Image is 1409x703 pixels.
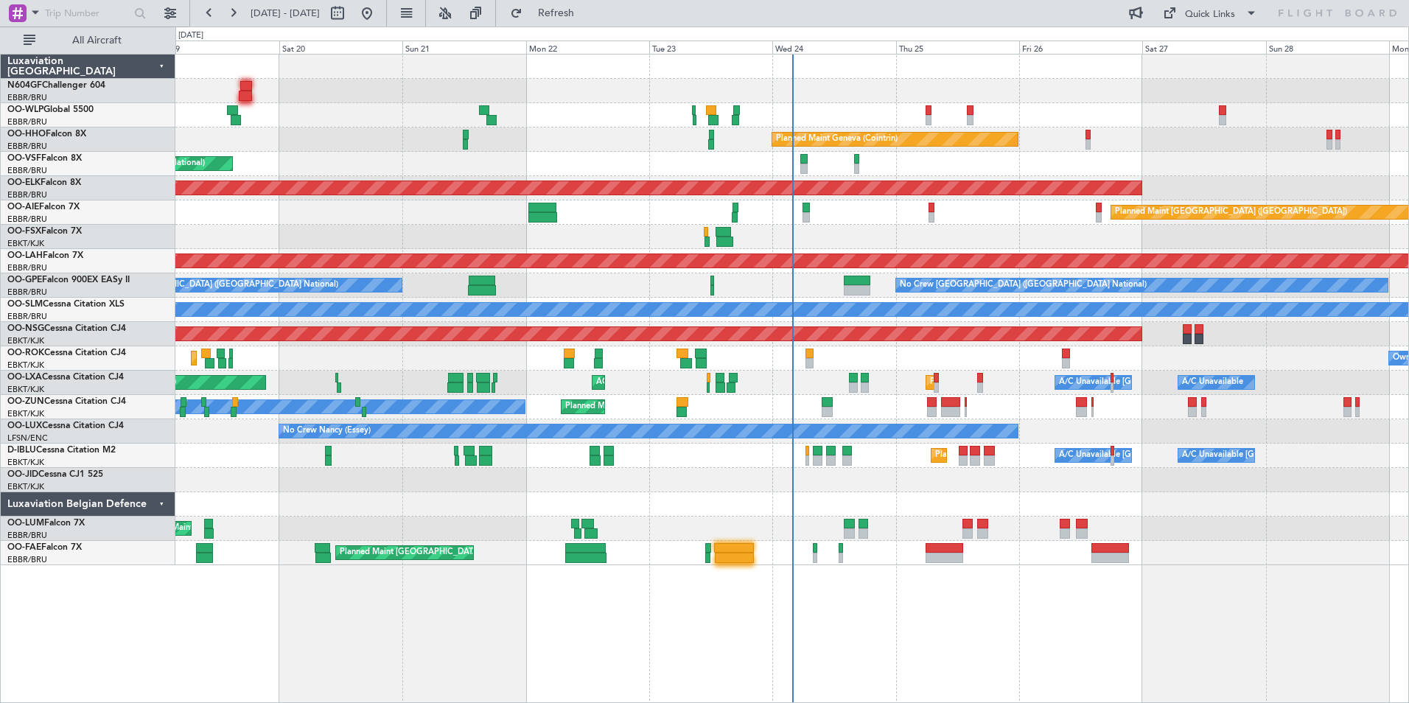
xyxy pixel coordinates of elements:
[7,189,47,200] a: EBBR/BRU
[340,542,606,564] div: Planned Maint [GEOGRAPHIC_DATA] ([GEOGRAPHIC_DATA] National)
[7,311,47,322] a: EBBR/BRU
[7,105,43,114] span: OO-WLP
[7,470,38,479] span: OO-JID
[402,41,525,54] div: Sun 21
[91,274,338,296] div: No Crew [GEOGRAPHIC_DATA] ([GEOGRAPHIC_DATA] National)
[195,347,367,369] div: Planned Maint Kortrijk-[GEOGRAPHIC_DATA]
[7,238,44,249] a: EBKT/KJK
[7,457,44,468] a: EBKT/KJK
[45,2,130,24] input: Trip Number
[7,422,42,430] span: OO-LUX
[526,41,649,54] div: Mon 22
[7,384,44,395] a: EBKT/KJK
[7,287,47,298] a: EBBR/BRU
[1266,41,1389,54] div: Sun 28
[7,433,48,444] a: LFSN/ENC
[7,519,85,528] a: OO-LUMFalcon 7X
[1019,41,1142,54] div: Fri 26
[7,324,44,333] span: OO-NSG
[7,262,47,273] a: EBBR/BRU
[1182,371,1243,394] div: A/C Unavailable
[16,29,160,52] button: All Aircraft
[7,324,126,333] a: OO-NSGCessna Citation CJ4
[649,41,772,54] div: Tue 23
[7,300,43,309] span: OO-SLM
[7,116,47,127] a: EBBR/BRU
[7,130,46,139] span: OO-HHO
[1155,1,1265,25] button: Quick Links
[596,371,757,394] div: AOG Maint Kortrijk-[GEOGRAPHIC_DATA]
[1142,41,1265,54] div: Sat 27
[7,130,86,139] a: OO-HHOFalcon 8X
[7,214,47,225] a: EBBR/BRU
[7,154,82,163] a: OO-VSFFalcon 8X
[1059,444,1333,466] div: A/C Unavailable [GEOGRAPHIC_DATA] ([GEOGRAPHIC_DATA] National)
[7,360,44,371] a: EBKT/KJK
[7,397,126,406] a: OO-ZUNCessna Citation CJ4
[7,300,125,309] a: OO-SLMCessna Citation XLS
[283,420,371,442] div: No Crew Nancy (Essey)
[7,422,124,430] a: OO-LUXCessna Citation CJ4
[7,519,44,528] span: OO-LUM
[896,41,1019,54] div: Thu 25
[1059,371,1333,394] div: A/C Unavailable [GEOGRAPHIC_DATA] ([GEOGRAPHIC_DATA] National)
[565,396,737,418] div: Planned Maint Kortrijk-[GEOGRAPHIC_DATA]
[776,128,898,150] div: Planned Maint Geneva (Cointrin)
[7,251,43,260] span: OO-LAH
[7,530,47,541] a: EBBR/BRU
[7,446,36,455] span: D-IBLU
[935,444,1099,466] div: Planned Maint Nice ([GEOGRAPHIC_DATA])
[7,408,44,419] a: EBKT/KJK
[7,543,41,552] span: OO-FAE
[251,7,320,20] span: [DATE] - [DATE]
[7,203,80,211] a: OO-AIEFalcon 7X
[7,154,41,163] span: OO-VSF
[900,274,1147,296] div: No Crew [GEOGRAPHIC_DATA] ([GEOGRAPHIC_DATA] National)
[7,397,44,406] span: OO-ZUN
[7,335,44,346] a: EBKT/KJK
[7,481,44,492] a: EBKT/KJK
[525,8,587,18] span: Refresh
[7,165,47,176] a: EBBR/BRU
[7,81,42,90] span: N604GF
[7,203,39,211] span: OO-AIE
[772,41,895,54] div: Wed 24
[178,29,203,42] div: [DATE]
[279,41,402,54] div: Sat 20
[7,81,105,90] a: N604GFChallenger 604
[7,178,81,187] a: OO-ELKFalcon 8X
[7,141,47,152] a: EBBR/BRU
[1115,201,1347,223] div: Planned Maint [GEOGRAPHIC_DATA] ([GEOGRAPHIC_DATA])
[503,1,592,25] button: Refresh
[7,470,103,479] a: OO-JIDCessna CJ1 525
[7,227,41,236] span: OO-FSX
[7,276,130,284] a: OO-GPEFalcon 900EX EASy II
[38,35,155,46] span: All Aircraft
[7,92,47,103] a: EBBR/BRU
[7,227,82,236] a: OO-FSXFalcon 7X
[7,276,42,284] span: OO-GPE
[7,373,42,382] span: OO-LXA
[7,105,94,114] a: OO-WLPGlobal 5500
[7,251,83,260] a: OO-LAHFalcon 7X
[7,349,44,357] span: OO-ROK
[930,371,1102,394] div: Planned Maint Kortrijk-[GEOGRAPHIC_DATA]
[156,41,279,54] div: Fri 19
[1185,7,1235,22] div: Quick Links
[7,349,126,357] a: OO-ROKCessna Citation CJ4
[7,178,41,187] span: OO-ELK
[7,373,124,382] a: OO-LXACessna Citation CJ4
[7,554,47,565] a: EBBR/BRU
[7,543,82,552] a: OO-FAEFalcon 7X
[7,446,116,455] a: D-IBLUCessna Citation M2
